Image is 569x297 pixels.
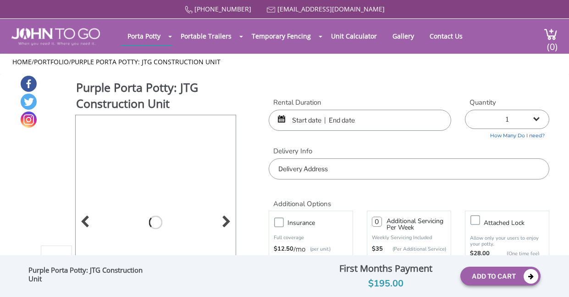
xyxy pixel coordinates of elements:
h3: Additional Servicing Per Week [387,218,446,231]
h3: Attached lock [484,217,553,229]
strong: $28.00 [470,249,490,258]
h1: Purple Porta Potty: JTG Construction Unit [76,79,237,114]
a: Instagram [21,112,37,128]
input: Start date | End date [269,110,451,131]
a: Contact Us [423,27,470,45]
input: 0 [372,217,382,227]
p: Allow only your users to enjoy your potty. [470,235,544,247]
div: First Months Payment [318,261,453,276]
ul: / / [12,57,557,67]
p: {One time fee} [494,249,540,258]
a: How Many Do I need? [465,129,549,140]
img: cart a [544,28,558,40]
button: Live Chat [532,260,569,297]
a: Facebook [21,76,37,92]
label: Delivery Info [269,146,549,156]
p: Full coverage [274,233,348,242]
img: JOHN to go [11,28,100,45]
a: Porta Potty [121,27,167,45]
a: Purple Porta Potty: JTG Construction Unit [71,57,221,66]
button: Add To Cart [460,267,541,286]
h2: Additional Options [269,189,549,208]
div: $195.00 [318,276,453,291]
p: (per unit) [305,245,331,254]
a: Home [12,57,32,66]
input: Delivery Address [269,158,549,179]
div: /mo [274,245,348,254]
h3: Insurance [287,217,357,229]
a: [EMAIL_ADDRESS][DOMAIN_NAME] [277,5,385,13]
label: Quantity [465,98,549,107]
p: (Per Additional Service) [383,246,446,252]
img: Call [185,6,193,14]
strong: $35 [372,245,383,254]
a: Gallery [386,27,421,45]
a: Portfolio [34,57,69,66]
strong: $12.50 [274,245,293,254]
a: [PHONE_NUMBER] [194,5,251,13]
img: Mail [267,7,276,13]
a: Unit Calculator [324,27,384,45]
a: Temporary Fencing [245,27,318,45]
label: Rental Duration [269,98,451,107]
p: Weekly Servicing Included [372,234,446,241]
div: Purple Porta Potty: JTG Construction Unit [28,266,157,287]
span: (0) [547,33,558,53]
a: Portable Trailers [174,27,238,45]
a: Twitter [21,94,37,110]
